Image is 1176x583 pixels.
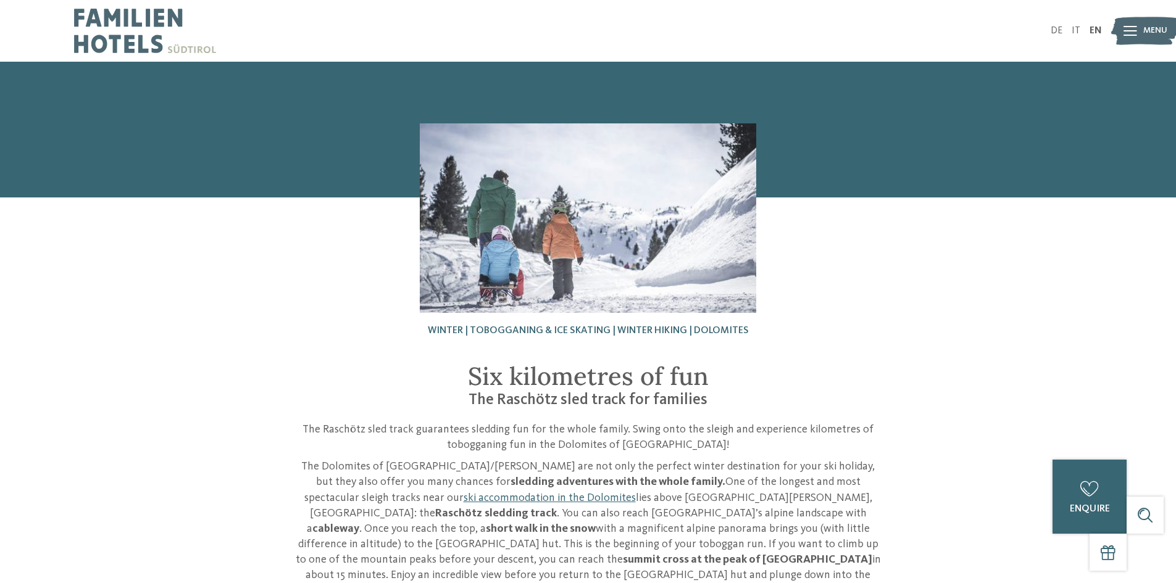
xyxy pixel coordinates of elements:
[1070,504,1110,514] span: enquire
[435,508,482,519] strong: Raschötz
[1143,25,1167,37] span: Menu
[1090,26,1102,36] a: EN
[468,360,709,392] span: Six kilometres of fun
[485,508,557,519] strong: sledding track
[511,476,725,487] strong: sledding adventures with the whole family.
[1072,26,1080,36] a: IT
[312,523,359,534] strong: cableway
[1051,26,1062,36] a: DE
[295,422,882,453] p: The Raschötz sled track guarantees sledding fun for the whole family. Swing onto the sleigh and e...
[1053,460,1127,534] a: enquire
[464,492,636,503] a: ski accommodation in the Dolomites
[469,392,707,408] span: The Raschötz sled track for families
[486,523,596,534] strong: short walk in the snow
[420,123,756,313] img: Sledding fun for the whole family
[428,326,749,336] span: Winter | Tobogganing & ice skating | Winter hiking | Dolomites
[623,554,872,565] strong: summit cross at the peak of [GEOGRAPHIC_DATA]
